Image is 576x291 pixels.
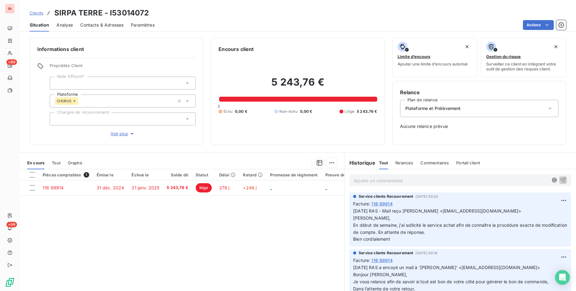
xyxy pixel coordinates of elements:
span: 0,00 € [300,109,312,114]
button: Gestion du risqueSurveiller ce client en intégrant votre outil de gestion des risques client. [481,38,566,77]
img: Logo LeanPay [5,277,15,287]
span: Gestion du risque [486,54,521,59]
span: Échu [223,109,232,114]
div: Preuve de commande non conforme [325,172,398,177]
span: Surveiller ce client en intégrant votre outil de gestion des risques client. [486,61,561,71]
div: Pièces comptables [43,172,89,178]
span: Non-échu [279,109,297,114]
span: litige [196,183,212,192]
h2: 5 243,76 € [219,76,377,95]
span: En début de semaine, j’ai sollicité le service achat afin de connaître la procédure exacte de mod... [353,222,568,235]
span: 0 [218,104,220,109]
span: Voir plus [111,131,135,137]
span: 279 j [219,185,230,190]
div: Open Intercom Messenger [555,270,570,285]
button: Actions [523,20,554,30]
span: Bien cordialement [353,236,390,242]
input: Ajouter une valeur [78,98,83,104]
div: Promesse de règlement [270,172,318,177]
span: _ [325,185,327,190]
span: Litige [344,109,354,114]
span: +99 [6,222,17,227]
input: Ajouter une valeur [55,80,60,86]
span: Commentaires [420,160,449,165]
span: En cours [27,160,44,165]
span: Paramètres [131,22,155,28]
span: Situation [30,22,49,28]
div: Solde dû [167,172,188,177]
span: Service clients Recouvrement [359,194,413,199]
span: 31 déc. 2024 [97,185,124,190]
span: Portail client [456,160,480,165]
div: Émise le [97,172,124,177]
span: Analyse [56,22,73,28]
span: 1 [84,172,89,178]
h6: Encours client [219,45,254,53]
h6: Historique [344,159,375,167]
div: Retard [243,172,263,177]
span: Tout [52,160,61,165]
span: Aucune relance prévue [400,123,558,129]
span: Clients [30,11,43,15]
div: Échue le [131,172,159,177]
button: Limite d’encoursAjouter une limite d’encours autorisé [392,38,478,77]
span: Tout [379,160,388,165]
h6: Informations client [37,45,196,53]
span: 5 243,76 € [167,185,188,191]
span: _ [270,185,272,190]
a: Clients [30,10,43,16]
span: Facture : [353,200,370,207]
span: Graphe [68,160,82,165]
span: [DATE] RAS a envoyé un mail à '[PERSON_NAME]' <[EMAIL_ADDRESS][DOMAIN_NAME]> Bonjour [PERSON_NAME], [353,265,540,277]
button: Voir plus [50,130,196,137]
span: +248 j [243,185,257,190]
span: 0,00 € [235,109,247,114]
h6: Relance [400,89,558,96]
span: Propriétés Client [50,63,196,72]
span: CHORUS [57,99,71,103]
span: 116 99914 [371,257,392,264]
div: Délai [219,172,236,177]
span: Relances [395,160,413,165]
h3: SIRPA TERRE - I53014072 [54,7,149,19]
span: Service clients Recouvrement [359,250,413,256]
span: Limite d’encours [398,54,430,59]
span: Facture : [353,257,370,264]
span: Contacts & Adresses [80,22,123,28]
span: Plateforme et Prélèvement [405,105,461,112]
span: 31 janv. 2025 [131,185,159,190]
span: Ajouter une limite d’encours autorisé [398,61,468,66]
span: [DATE] RAS - Mail reçu [PERSON_NAME] <[EMAIL_ADDRESS][DOMAIN_NAME]> [PERSON_NAME], [353,208,521,221]
span: 116 99914 [43,185,64,190]
span: +99 [6,59,17,65]
span: Je vous relance afin de savoir si tout est bon de votre côté pour générer le bon de commande, [353,279,549,284]
span: 5 243,76 € [357,109,377,114]
div: Statut [196,172,212,177]
div: IN [5,4,15,14]
span: [DATE] 09:19 [415,251,437,255]
span: [DATE] 09:20 [415,195,438,198]
input: Ajouter une valeur [55,116,60,122]
span: 116 99914 [371,200,392,207]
